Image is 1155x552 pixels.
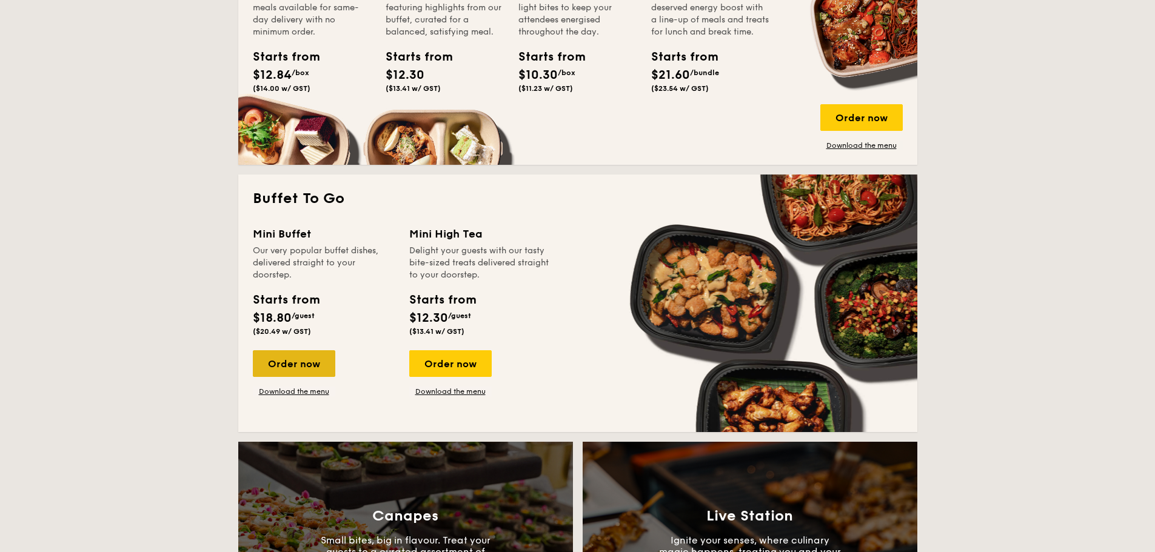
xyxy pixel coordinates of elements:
span: $12.84 [253,68,292,82]
h3: Live Station [706,508,793,525]
h3: Canapes [372,508,438,525]
span: $10.30 [518,68,558,82]
span: $12.30 [409,311,448,325]
div: Mini High Tea [409,225,551,242]
span: ($13.41 w/ GST) [386,84,441,93]
span: /guest [448,311,471,320]
div: Starts from [651,48,706,66]
span: ($13.41 w/ GST) [409,327,464,336]
div: Order now [820,104,903,131]
div: Delight your guests with our tasty bite-sized treats delivered straight to your doorstep. [409,245,551,281]
h2: Buffet To Go [253,189,903,208]
span: /guest [292,311,315,320]
span: $18.80 [253,311,292,325]
a: Download the menu [253,387,335,396]
div: Starts from [386,48,440,66]
div: Starts from [253,48,307,66]
span: $12.30 [386,68,424,82]
div: Order now [409,350,492,377]
span: /box [558,68,575,77]
span: ($20.49 w/ GST) [253,327,311,336]
span: ($23.54 w/ GST) [651,84,709,93]
a: Download the menu [820,141,903,150]
a: Download the menu [409,387,492,396]
div: Our very popular buffet dishes, delivered straight to your doorstep. [253,245,395,281]
span: /box [292,68,309,77]
div: Order now [253,350,335,377]
div: Mini Buffet [253,225,395,242]
span: /bundle [690,68,719,77]
div: Starts from [518,48,573,66]
span: ($11.23 w/ GST) [518,84,573,93]
span: $21.60 [651,68,690,82]
div: Starts from [253,291,319,309]
span: ($14.00 w/ GST) [253,84,310,93]
div: Starts from [409,291,475,309]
